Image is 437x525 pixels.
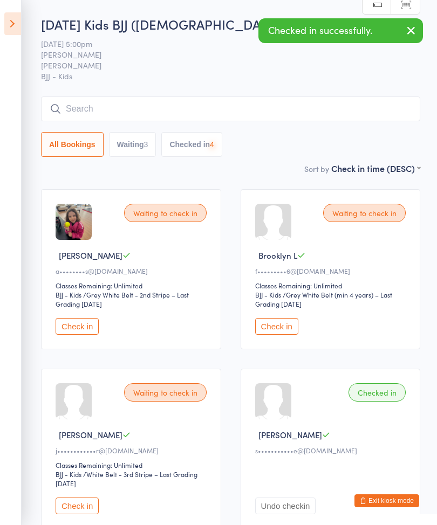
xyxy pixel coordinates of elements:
button: Check in [56,318,99,335]
button: Undo checkin [255,498,316,514]
span: / Grey White Belt - 2nd Stripe – Last Grading [DATE] [56,290,189,308]
button: Waiting3 [109,132,156,157]
h2: [DATE] Kids BJJ ([DEMOGRAPHIC_DATA]) Check-in [41,15,420,33]
span: / White Belt - 3rd Stripe – Last Grading [DATE] [56,469,197,488]
img: image1731910321.png [56,204,92,240]
div: s•••••••••••e@[DOMAIN_NAME] [255,446,409,455]
span: [DATE] 5:00pm [41,38,404,49]
div: 4 [210,140,214,149]
div: Checked in [349,383,406,402]
span: [PERSON_NAME] [41,60,404,71]
input: Search [41,96,420,121]
div: a••••••••s@[DOMAIN_NAME] [56,266,210,275]
div: Waiting to check in [124,383,207,402]
div: Checked in successfully. [258,18,423,43]
div: BJJ - Kids [56,290,81,299]
div: j••••••••••••r@[DOMAIN_NAME] [56,446,210,455]
span: BJJ - Kids [41,71,420,81]
div: BJJ - Kids [56,469,81,479]
span: [PERSON_NAME] [59,429,122,440]
span: [PERSON_NAME] [59,250,122,261]
div: Classes Remaining: Unlimited [56,460,210,469]
div: Waiting to check in [323,204,406,222]
span: / Grey White Belt (min 4 years) – Last Grading [DATE] [255,290,392,308]
div: Check in time (DESC) [331,162,420,174]
button: Check in [255,318,298,335]
div: 3 [144,140,148,149]
span: Brooklyn L [258,250,297,261]
button: Exit kiosk mode [354,494,419,507]
div: Classes Remaining: Unlimited [56,281,210,290]
label: Sort by [304,163,329,174]
span: [PERSON_NAME] [41,49,404,60]
div: Classes Remaining: Unlimited [255,281,409,290]
div: BJJ - Kids [255,290,281,299]
div: Waiting to check in [124,204,207,222]
button: All Bookings [41,132,104,157]
button: Checked in4 [161,132,222,157]
div: f•••••••••6@[DOMAIN_NAME] [255,266,409,275]
span: [PERSON_NAME] [258,429,322,440]
button: Check in [56,498,99,514]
